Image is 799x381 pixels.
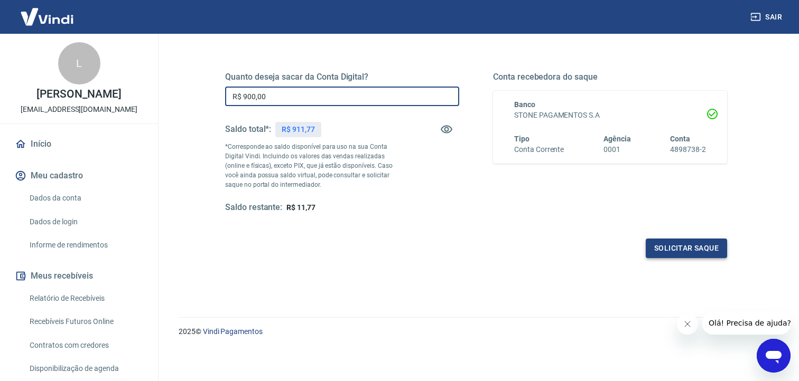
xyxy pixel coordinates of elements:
[514,135,529,143] span: Tipo
[286,203,315,212] span: R$ 11,77
[757,339,791,373] iframe: Button to launch messaging window
[13,164,145,187] button: Meu cadastro
[13,264,145,288] button: Meus recebíveis
[225,202,282,213] h5: Saldo restante:
[13,132,145,156] a: Início
[702,311,791,335] iframe: Message from company
[25,311,145,332] a: Recebíveis Futuros Online
[670,135,690,143] span: Conta
[6,7,89,16] span: Olá! Precisa de ajuda?
[179,326,774,337] p: 2025 ©
[25,187,145,209] a: Dados da conta
[25,335,145,356] a: Contratos com credores
[748,7,786,27] button: Sair
[25,288,145,309] a: Relatório de Recebíveis
[603,135,631,143] span: Agência
[13,1,81,33] img: Vindi
[493,72,727,82] h5: Conta recebedora do saque
[203,327,263,336] a: Vindi Pagamentos
[603,144,631,155] h6: 0001
[25,211,145,233] a: Dados de login
[282,124,315,135] p: R$ 911,77
[25,358,145,379] a: Disponibilização de agenda
[514,144,564,155] h6: Conta Corrente
[21,104,137,115] p: [EMAIL_ADDRESS][DOMAIN_NAME]
[25,234,145,256] a: Informe de rendimentos
[514,110,706,121] h6: STONE PAGAMENTOS S.A
[670,144,706,155] h6: 4898738-2
[58,42,100,84] div: L
[646,239,727,258] button: Solicitar saque
[225,72,459,82] h5: Quanto deseja sacar da Conta Digital?
[677,313,698,335] iframe: Close message
[225,124,271,135] h5: Saldo total*:
[36,89,121,100] p: [PERSON_NAME]
[514,100,535,109] span: Banco
[225,142,401,189] p: *Corresponde ao saldo disponível para uso na sua Conta Digital Vindi. Incluindo os valores das ve...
